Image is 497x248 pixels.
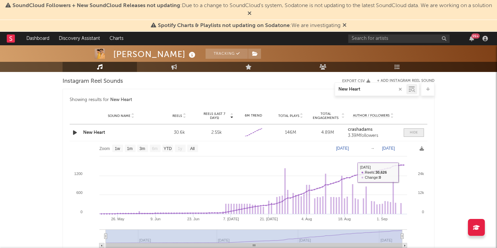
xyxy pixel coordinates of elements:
span: Total Engagements [311,112,341,120]
span: Sound Name [108,114,131,118]
span: Dismiss [247,11,252,17]
text: 24k [418,172,424,176]
text: [DATE] [336,146,349,151]
span: Author / Followers [353,114,389,118]
a: Charts [105,32,128,45]
span: Reels [172,114,182,118]
text: 1y [178,146,182,151]
text: 1. Sep [377,217,388,221]
div: 99 + [471,33,480,39]
text: 7. [DATE] [223,217,239,221]
button: 99+ [469,36,474,41]
div: 4.89M [311,129,345,136]
span: Dismiss [342,23,347,28]
div: 30.6k [162,129,196,136]
span: : We are investigating [158,23,340,28]
span: : Due to a change to SoundCloud's system, Sodatone is not updating to the latest SoundCloud data.... [13,3,492,8]
text: 23. Jun [187,217,199,221]
text: 1w [115,146,120,151]
text: 1200 [74,172,82,176]
strong: crashadams [348,127,373,132]
button: Tracking [206,49,248,59]
div: + Add Instagram Reel Sound [370,79,434,83]
text: YTD [164,146,172,151]
div: 146M [274,129,308,136]
span: Total Plays [278,114,299,118]
span: Instagram Reel Sounds [63,77,123,85]
text: 1m [127,146,133,151]
text: 4. Aug [301,217,312,221]
text: Zoom [99,146,110,151]
text: 6m [152,146,158,151]
span: Reels (last 7 days) [199,112,229,120]
a: Dashboard [22,32,54,45]
div: 6M Trend [237,113,270,118]
text: 600 [76,191,82,195]
a: crashadams [348,127,399,132]
span: Spotify Charts & Playlists not updating on Sodatone [158,23,290,28]
text: 18. Aug [338,217,351,221]
text: 26. May [111,217,125,221]
button: Export CSV [342,79,370,83]
text: [DATE] [382,146,395,151]
div: [PERSON_NAME] [113,49,197,60]
div: 3.39M followers [348,133,399,138]
text: 3m [140,146,145,151]
text: → [371,146,375,151]
text: 0 [80,210,82,214]
div: 2.55k [199,129,233,136]
div: Showing results for [70,96,427,104]
text: 9. Jun [150,217,161,221]
button: + Add Instagram Reel Sound [377,79,434,83]
text: All [190,146,194,151]
span: SoundCloud Followers + New SoundCloud Releases not updating [13,3,180,8]
a: New Heart [83,130,105,135]
text: 21. [DATE] [260,217,278,221]
div: New Heart [110,96,132,104]
input: Search for artists [348,34,450,43]
a: Discovery Assistant [54,32,105,45]
input: Search by song name or URL [335,87,406,92]
text: 12k [418,191,424,195]
text: 0 [422,210,424,214]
